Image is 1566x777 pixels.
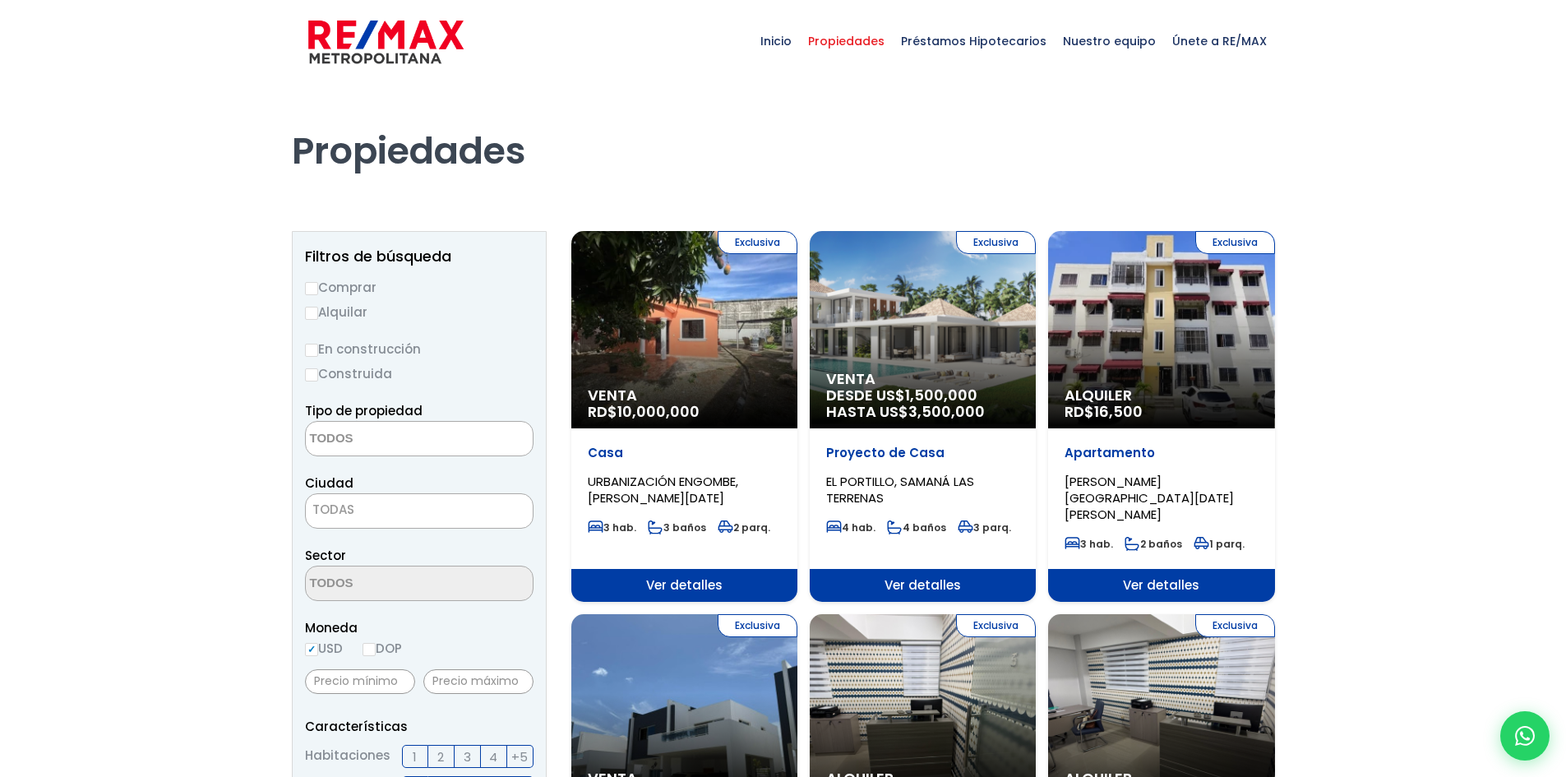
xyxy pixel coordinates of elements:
span: Préstamos Hipotecarios [893,16,1055,66]
span: 4 [489,747,497,767]
span: 3,500,000 [908,401,985,422]
input: Alquilar [305,307,318,320]
span: Ciudad [305,474,353,492]
input: USD [305,643,318,656]
img: remax-metropolitana-logo [308,17,464,67]
span: HASTA US$ [826,404,1019,420]
span: Nuestro equipo [1055,16,1164,66]
span: Únete a RE/MAX [1164,16,1275,66]
p: Casa [588,445,781,461]
span: Alquiler [1065,387,1258,404]
span: Exclusiva [718,614,797,637]
span: 2 parq. [718,520,770,534]
span: Propiedades [800,16,893,66]
span: EL PORTILLO, SAMANÁ LAS TERRENAS [826,473,974,506]
span: Ver detalles [810,569,1036,602]
span: Ver detalles [571,569,797,602]
span: Exclusiva [1195,614,1275,637]
span: DESDE US$ [826,387,1019,420]
label: Construida [305,363,534,384]
span: 2 [437,747,444,767]
textarea: Search [306,422,465,457]
input: Comprar [305,282,318,295]
span: Sector [305,547,346,564]
p: Características [305,716,534,737]
span: 16,500 [1094,401,1143,422]
input: DOP [363,643,376,656]
span: Exclusiva [1195,231,1275,254]
span: Inicio [752,16,800,66]
a: Exclusiva Alquiler RD$16,500 Apartamento [PERSON_NAME][GEOGRAPHIC_DATA][DATE][PERSON_NAME] 3 hab.... [1048,231,1274,602]
span: Exclusiva [718,231,797,254]
span: 4 baños [887,520,946,534]
span: URBANIZACIÓN ENGOMBE, [PERSON_NAME][DATE] [588,473,738,506]
input: Precio máximo [423,669,534,694]
span: 4 hab. [826,520,875,534]
span: Exclusiva [956,614,1036,637]
span: 3 baños [648,520,706,534]
span: 10,000,000 [617,401,700,422]
textarea: Search [306,567,465,602]
span: 3 hab. [1065,537,1113,551]
span: TODAS [306,498,533,521]
span: 1,500,000 [905,385,977,405]
span: +5 [511,747,528,767]
p: Apartamento [1065,445,1258,461]
span: RD$ [588,401,700,422]
label: DOP [363,638,402,659]
span: TODAS [305,493,534,529]
label: En construcción [305,339,534,359]
span: [PERSON_NAME][GEOGRAPHIC_DATA][DATE][PERSON_NAME] [1065,473,1234,523]
span: 1 [413,747,417,767]
a: Exclusiva Venta RD$10,000,000 Casa URBANIZACIÓN ENGOMBE, [PERSON_NAME][DATE] 3 hab. 3 baños 2 par... [571,231,797,602]
input: En construcción [305,344,318,357]
span: Moneda [305,617,534,638]
label: Alquilar [305,302,534,322]
input: Precio mínimo [305,669,415,694]
input: Construida [305,368,318,382]
h1: Propiedades [292,83,1275,173]
label: Comprar [305,277,534,298]
span: 3 parq. [958,520,1011,534]
span: Tipo de propiedad [305,402,423,419]
span: Exclusiva [956,231,1036,254]
span: RD$ [1065,401,1143,422]
h2: Filtros de búsqueda [305,248,534,265]
span: Habitaciones [305,745,390,768]
span: 3 [464,747,471,767]
span: 1 parq. [1194,537,1245,551]
span: Ver detalles [1048,569,1274,602]
span: 2 baños [1125,537,1182,551]
span: 3 hab. [588,520,636,534]
p: Proyecto de Casa [826,445,1019,461]
label: USD [305,638,343,659]
span: Venta [588,387,781,404]
a: Exclusiva Venta DESDE US$1,500,000 HASTA US$3,500,000 Proyecto de Casa EL PORTILLO, SAMANÁ LAS TE... [810,231,1036,602]
span: TODAS [312,501,354,518]
span: Venta [826,371,1019,387]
